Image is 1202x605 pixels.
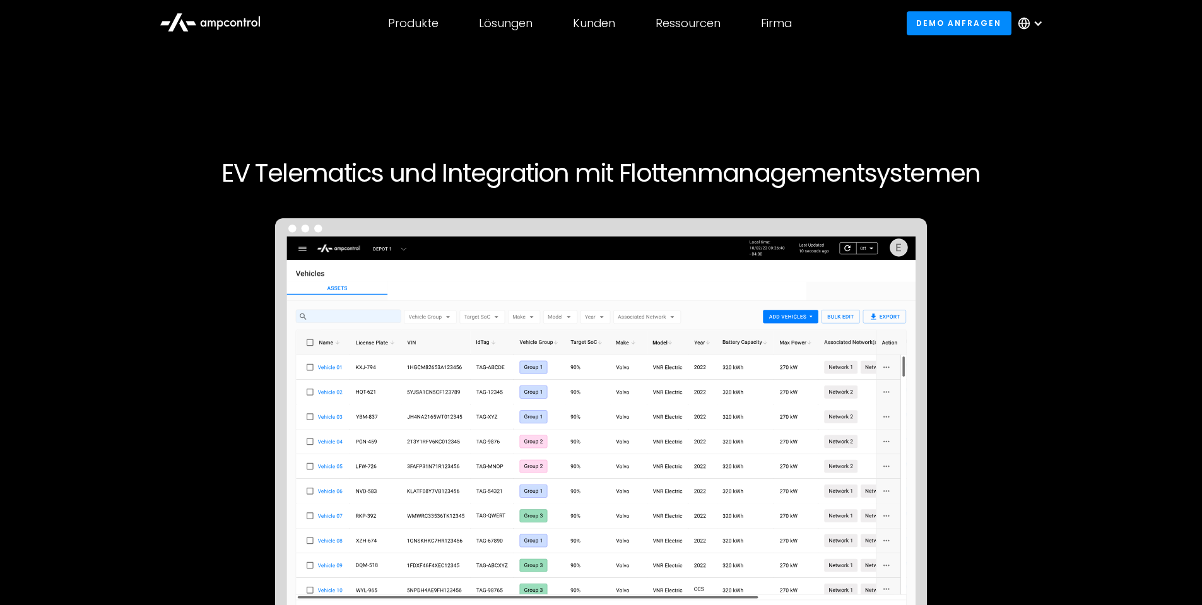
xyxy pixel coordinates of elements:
[479,16,533,30] div: Lösungen
[761,16,792,30] div: Firma
[388,16,439,30] div: Produkte
[907,11,1011,35] a: Demo anfragen
[573,16,615,30] div: Kunden
[218,158,985,188] h1: EV Telematics und Integration mit Flottenmanagementsystemen
[656,16,721,30] div: Ressourcen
